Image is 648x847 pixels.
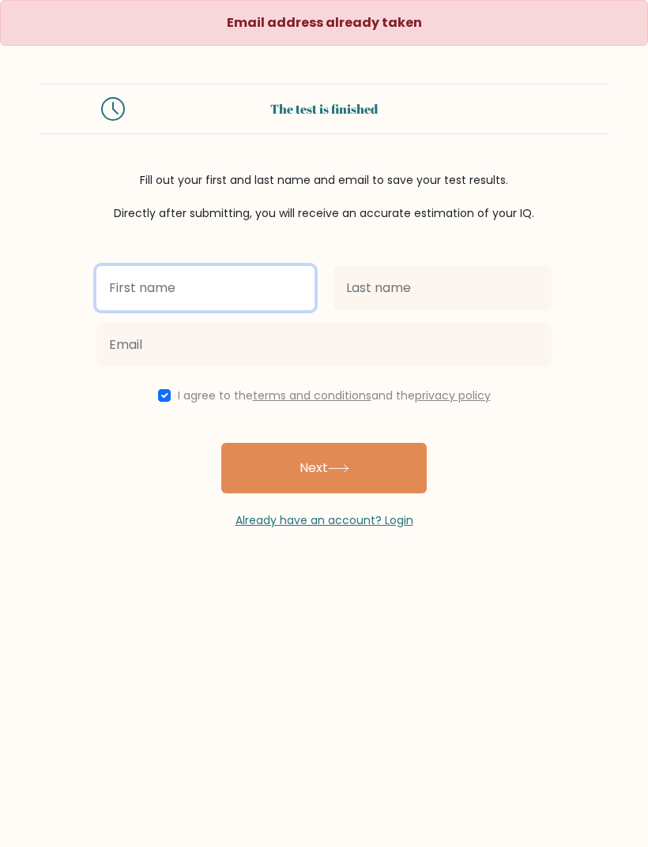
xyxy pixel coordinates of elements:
input: First name [96,266,315,310]
a: terms and conditions [253,388,371,403]
div: The test is finished [144,99,504,118]
input: Email [96,323,552,367]
button: Next [221,443,427,493]
strong: Email address already taken [227,13,422,32]
label: I agree to the and the [178,388,491,403]
input: Last name [333,266,552,310]
a: privacy policy [415,388,491,403]
a: Already have an account? Login [235,512,413,528]
div: Fill out your first and last name and email to save your test results. Directly after submitting,... [40,172,608,222]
